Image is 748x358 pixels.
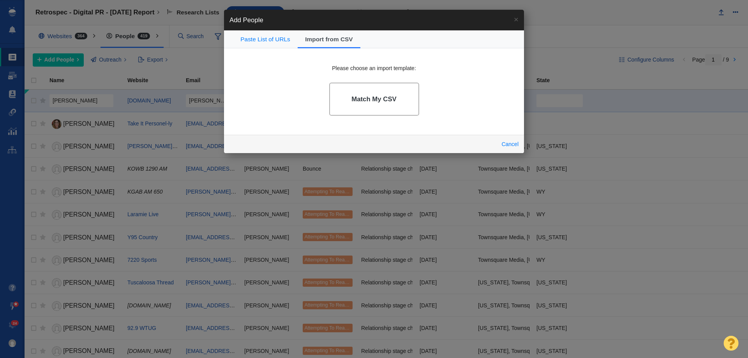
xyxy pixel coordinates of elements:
a: × [508,10,524,29]
a: Import from CSV [298,30,360,49]
a: Paste List of URLs [233,30,298,49]
a: Match My CSV [329,83,419,116]
h4: Match My CSV [351,95,397,103]
div: Please choose an import template: [240,65,508,72]
span: Add People [229,16,263,24]
a: Cancel [501,141,519,147]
